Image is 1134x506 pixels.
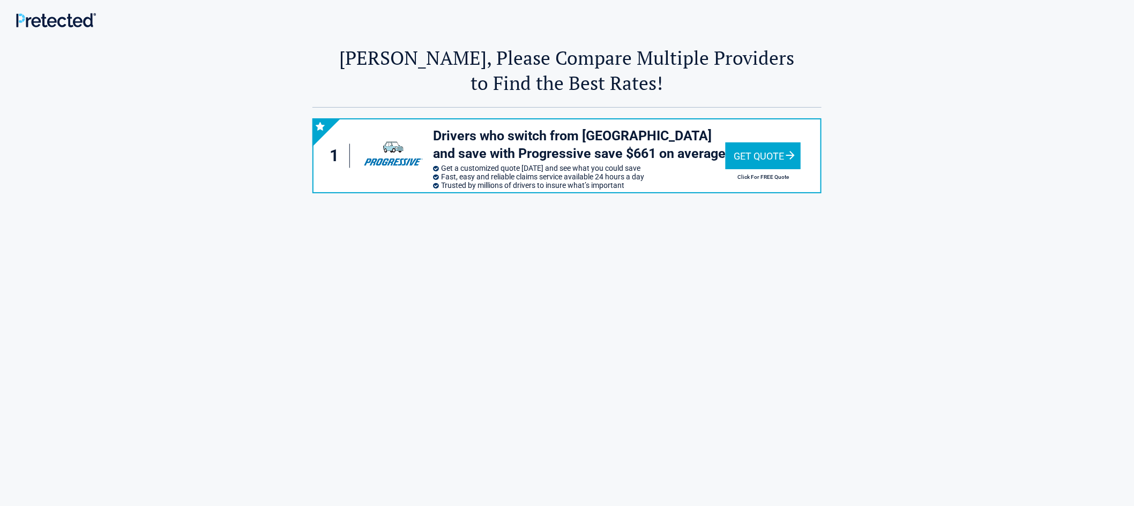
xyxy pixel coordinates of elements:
[433,181,726,190] li: Trusted by millions of drivers to insure what’s important
[726,174,801,180] h2: Click For FREE Quote
[726,142,801,169] div: Get Quote
[433,172,726,181] li: Fast, easy and reliable claims service available 24 hours a day
[359,139,428,172] img: progressive's logo
[312,45,822,95] h2: [PERSON_NAME], Please Compare Multiple Providers to Find the Best Rates!
[324,144,350,168] div: 1
[433,164,726,172] li: Get a customized quote [DATE] and see what you could save
[16,13,96,27] img: Main Logo
[433,127,726,162] h3: Drivers who switch from [GEOGRAPHIC_DATA] and save with Progressive save $661 on average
